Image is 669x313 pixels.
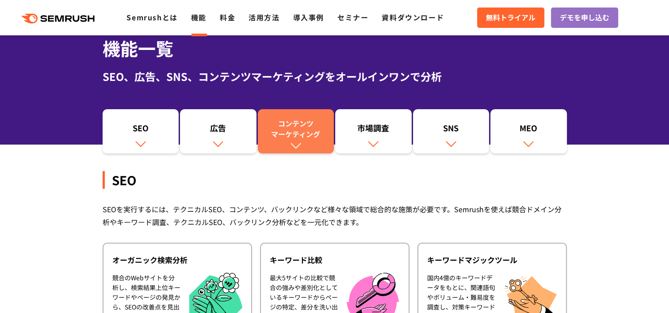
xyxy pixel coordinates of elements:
a: コンテンツマーケティング [258,109,334,153]
span: 無料トライアル [486,12,535,23]
div: キーワード比較 [270,255,400,265]
a: 資料ダウンロード [382,12,444,23]
div: キーワードマジックツール [427,255,557,265]
a: 広告 [180,109,256,153]
div: SEO [107,122,175,137]
div: SEO [103,171,567,189]
a: 料金 [220,12,235,23]
span: デモを申し込む [560,12,609,23]
div: SNS [417,122,485,137]
div: コンテンツ マーケティング [262,118,330,139]
h1: 機能一覧 [103,35,567,61]
a: Semrushとは [126,12,177,23]
a: 機能 [191,12,206,23]
a: セミナー [337,12,368,23]
a: デモを申し込む [551,8,618,28]
a: SNS [413,109,489,153]
div: SEO、広告、SNS、コンテンツマーケティングをオールインワンで分析 [103,69,567,84]
a: MEO [490,109,567,153]
a: 導入事例 [293,12,324,23]
a: 無料トライアル [477,8,544,28]
div: 市場調査 [340,122,407,137]
a: 市場調査 [335,109,412,153]
div: オーガニック検索分析 [112,255,242,265]
div: SEOを実行するには、テクニカルSEO、コンテンツ、バックリンクなど様々な領域で総合的な施策が必要です。Semrushを使えば競合ドメイン分析やキーワード調査、テクニカルSEO、バックリンク分析... [103,203,567,229]
div: MEO [495,122,562,137]
div: 広告 [184,122,252,137]
a: 活用方法 [248,12,279,23]
a: SEO [103,109,179,153]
